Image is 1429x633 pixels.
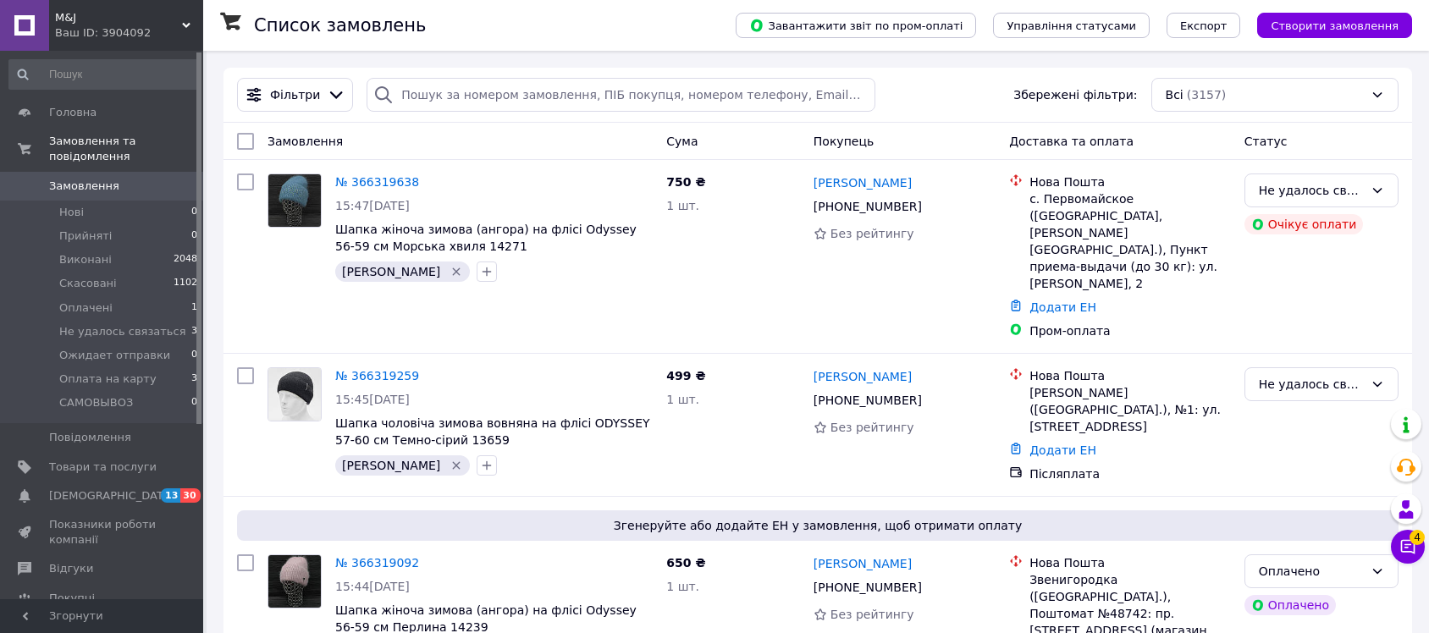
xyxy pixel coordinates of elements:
span: Нові [59,205,84,220]
span: Відгуки [49,561,93,576]
span: 1 шт. [666,199,699,212]
span: Замовлення [49,179,119,194]
img: Фото товару [268,174,321,227]
div: [PHONE_NUMBER] [810,388,925,412]
span: 15:45[DATE] [335,393,410,406]
a: Шапка чоловіча зимова вовняна на флісі ODYSSEY 57-60 см Темно-сірий 13659 [335,416,650,447]
span: 4 [1410,529,1425,544]
span: Завантажити звіт по пром-оплаті [749,18,963,33]
div: Не удалось связаться [1259,375,1364,394]
span: 30 [180,488,200,503]
span: [DEMOGRAPHIC_DATA] [49,488,174,504]
span: 3 [191,324,197,339]
span: 0 [191,228,197,244]
h1: Список замовлень [254,15,426,36]
span: 15:47[DATE] [335,199,410,212]
span: 0 [191,348,197,363]
span: 13 [161,488,180,503]
div: [PHONE_NUMBER] [810,195,925,218]
span: Згенеруйте або додайте ЕН у замовлення, щоб отримати оплату [244,517,1392,534]
span: Збережені фільтри: [1013,86,1137,103]
svg: Видалити мітку [450,265,463,278]
div: с. Первомайское ([GEOGRAPHIC_DATA], [PERSON_NAME][GEOGRAPHIC_DATA].), Пункт приема-выдачи (до 30 ... [1029,190,1231,292]
span: Оплачені [59,300,113,316]
a: Шапка жіноча зимова (ангора) на флісі Odyssey 56-59 см Морська хвиля 14271 [335,223,637,253]
span: Не удалось связаться [59,324,185,339]
span: Замовлення [268,135,343,148]
span: Ожидает отправки [59,348,170,363]
svg: Видалити мітку [450,459,463,472]
span: Доставка та оплата [1009,135,1134,148]
span: Cума [666,135,698,148]
a: Фото товару [268,554,322,608]
span: [PERSON_NAME] [342,459,440,472]
span: САМОВЫВОЗ [59,395,133,410]
span: Експорт [1180,19,1228,32]
input: Пошук за номером замовлення, ПІБ покупця, номером телефону, Email, номером накладної [367,78,875,112]
div: Нова Пошта [1029,367,1231,384]
span: Без рейтингу [830,227,914,240]
span: 3 [191,372,197,387]
span: (3157) [1187,88,1227,102]
span: 650 ₴ [666,556,705,570]
span: Повідомлення [49,430,131,445]
div: Оплачено [1259,562,1364,581]
span: Прийняті [59,228,112,244]
a: № 366319259 [335,369,419,383]
span: 1 шт. [666,393,699,406]
span: Всі [1166,86,1183,103]
span: Оплата на карту [59,372,157,387]
span: 15:44[DATE] [335,580,410,593]
a: Додати ЕН [1029,443,1096,457]
span: 499 ₴ [666,369,705,383]
div: Пром-оплата [1029,322,1231,339]
span: [PERSON_NAME] [342,265,440,278]
span: M&J [55,10,182,25]
div: Нова Пошта [1029,173,1231,190]
span: Показники роботи компанії [49,517,157,548]
span: Без рейтингу [830,421,914,434]
a: № 366319092 [335,556,419,570]
span: Управління статусами [1007,19,1136,32]
span: 1102 [174,276,197,291]
span: Товари та послуги [49,460,157,475]
img: Фото товару [268,555,321,608]
span: Створити замовлення [1271,19,1399,32]
span: Фільтри [270,86,320,103]
span: Покупці [49,591,95,606]
div: Не удалось связаться [1259,181,1364,200]
a: Фото товару [268,367,322,421]
a: Додати ЕН [1029,300,1096,314]
span: 1 [191,300,197,316]
span: 0 [191,205,197,220]
a: Створити замовлення [1240,18,1412,31]
div: Нова Пошта [1029,554,1231,571]
img: Фото товару [268,368,321,421]
div: Оплачено [1244,595,1336,615]
div: Очікує оплати [1244,214,1364,234]
span: Без рейтингу [830,608,914,621]
span: 2048 [174,252,197,267]
span: Скасовані [59,276,117,291]
span: Головна [49,105,97,120]
a: [PERSON_NAME] [814,174,912,191]
div: [PERSON_NAME] ([GEOGRAPHIC_DATA].), №1: ул. [STREET_ADDRESS] [1029,384,1231,435]
div: [PHONE_NUMBER] [810,575,925,599]
span: Статус [1244,135,1288,148]
span: 750 ₴ [666,175,705,189]
a: Фото товару [268,173,322,228]
button: Управління статусами [993,13,1150,38]
a: № 366319638 [335,175,419,189]
div: Ваш ID: 3904092 [55,25,203,41]
span: Покупець [814,135,874,148]
span: 0 [191,395,197,410]
span: Замовлення та повідомлення [49,134,203,164]
button: Завантажити звіт по пром-оплаті [736,13,976,38]
span: 1 шт. [666,580,699,593]
button: Експорт [1167,13,1241,38]
a: [PERSON_NAME] [814,368,912,385]
a: [PERSON_NAME] [814,555,912,572]
div: Післяплата [1029,465,1231,482]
